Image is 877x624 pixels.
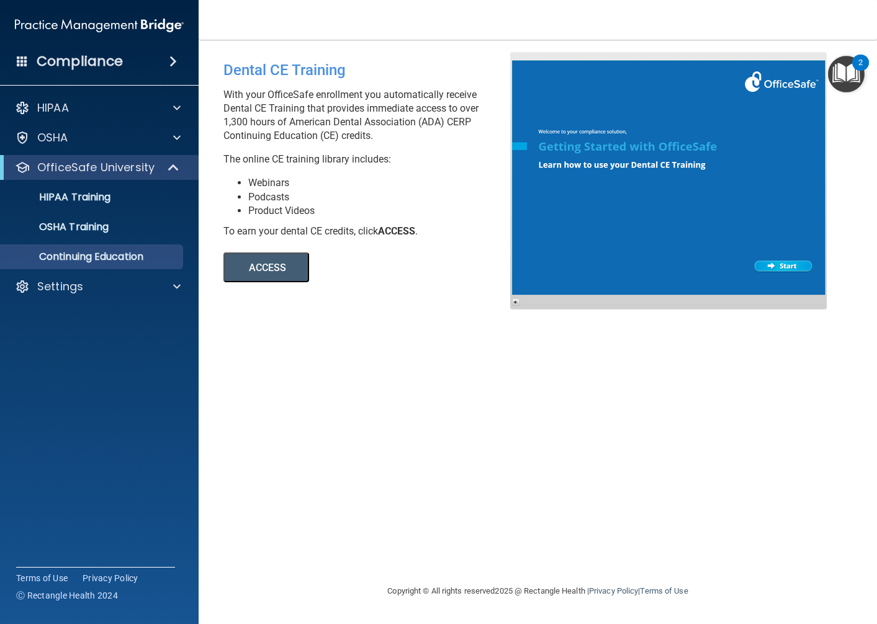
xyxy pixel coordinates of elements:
button: ACCESS [223,252,309,282]
button: Open Resource Center, 2 new notifications [828,56,865,92]
a: Terms of Use [16,572,68,584]
p: HIPAA Training [8,191,110,203]
p: OSHA [37,130,68,145]
a: HIPAA [15,100,181,115]
img: PMB logo [15,13,184,38]
li: Podcasts [248,190,519,204]
div: To earn your dental CE credits, click . [223,225,519,238]
p: OSHA Training [8,221,109,233]
a: Settings [15,279,181,294]
a: Privacy Policy [589,586,638,595]
li: Product Videos [248,204,519,218]
p: With your OfficeSafe enrollment you automatically receive Dental CE Training that provides immedi... [223,88,519,143]
p: HIPAA [37,100,69,115]
a: Privacy Policy [83,572,138,584]
a: ACCESS [223,264,563,273]
a: OfficeSafe University [15,160,180,175]
div: Copyright © All rights reserved 2025 @ Rectangle Health | | [312,571,765,611]
b: ACCESS [378,225,415,237]
p: Continuing Education [8,251,178,263]
p: The online CE training library includes: [223,153,519,166]
li: Webinars [248,176,519,190]
span: Ⓒ Rectangle Health 2024 [16,589,118,602]
p: OfficeSafe University [37,160,155,175]
p: Settings [37,279,83,294]
h4: Compliance [37,53,123,70]
div: 2 [858,63,863,79]
a: OSHA [15,130,181,145]
a: Terms of Use [640,586,688,595]
div: Dental CE Training [223,52,519,88]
